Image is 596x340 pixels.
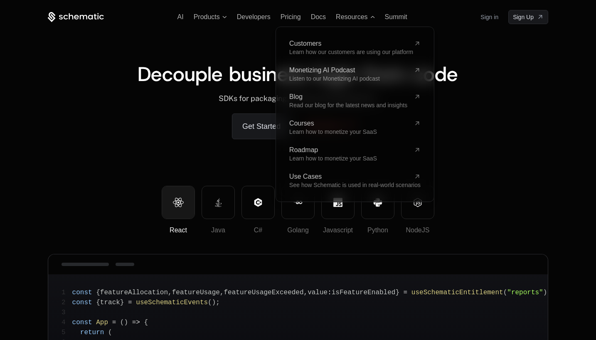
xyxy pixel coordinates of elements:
a: [object Object] [508,10,548,24]
span: ( [108,329,112,336]
a: Docs [311,13,326,20]
span: Learn how to monetize your SaaS [289,128,377,135]
span: } [395,289,399,296]
span: { [96,289,100,296]
span: SDKs for packaging, pricing, and entitlements. [219,94,377,103]
span: isFeatureEnabled [332,289,396,296]
span: App [96,319,108,326]
span: Read our blog for the latest news and insights [289,102,407,108]
span: ; [547,289,551,296]
div: C# [242,225,274,235]
button: Java [202,186,235,219]
span: , [304,289,308,296]
span: { [96,299,100,306]
span: = [128,299,132,306]
button: Golang [281,186,315,219]
span: featureUsageExceeded [224,289,304,296]
span: Decouple business logic from code [138,61,458,87]
a: Get Started [232,113,291,139]
span: useSchematicEvents [136,299,208,306]
span: Monetizing AI Podcast [289,67,411,74]
span: ( [503,289,507,296]
span: 5 [62,328,72,338]
button: React [162,186,195,219]
span: Blog [289,94,411,100]
span: , [220,289,224,296]
span: 2 [62,298,72,308]
span: Listen to our Monetizing AI podcast [289,75,380,82]
div: React [162,225,195,235]
button: Python [361,186,394,219]
div: Java [202,225,234,235]
a: Sign in [480,10,498,24]
div: NodeJS [401,225,434,235]
span: const [72,299,92,306]
span: ) [212,299,216,306]
a: Monetizing AI PodcastListen to our Monetizing AI podcast [289,67,421,82]
span: Use Cases [289,173,411,180]
span: Roadmap [289,147,411,153]
span: Resources [336,13,367,21]
div: Python [362,225,394,235]
span: Sign Up [513,13,534,21]
span: Courses [289,120,411,127]
span: = [404,289,408,296]
span: 1 [62,288,72,298]
span: = [112,319,116,326]
span: featureAllocation [100,289,168,296]
span: 4 [62,318,72,328]
span: const [72,289,92,296]
span: ( [208,299,212,306]
span: : [328,289,332,296]
span: } [120,299,124,306]
span: { [144,319,148,326]
span: , [168,289,172,296]
span: return [80,329,104,336]
button: NodeJS [401,186,434,219]
a: RoadmapLearn how to monetize your SaaS [289,147,421,162]
a: Developers [237,13,271,20]
button: C# [241,186,275,219]
span: Learn how to monetize your SaaS [289,155,377,162]
a: Pricing [281,13,301,20]
span: featureUsage [172,289,220,296]
span: See how Schematic is used in real-world scenarios [289,182,421,188]
span: "reports" [507,289,543,296]
span: 3 [62,308,72,318]
a: CoursesLearn how to monetize your SaaS [289,120,421,135]
span: useSchematicEntitlement [411,289,503,296]
a: AI [177,13,184,20]
div: Golang [282,225,314,235]
span: Products [194,13,220,21]
span: ; [216,299,220,306]
button: Javascript [321,186,355,219]
a: CustomersLearn how our customers are using our platform [289,40,421,55]
span: Customers [289,40,411,47]
span: track [100,299,120,306]
span: ( [120,319,124,326]
span: ) [124,319,128,326]
a: BlogRead our blog for the latest news and insights [289,94,421,108]
span: value [308,289,328,296]
span: => [132,319,140,326]
a: Use CasesSee how Schematic is used in real-world scenarios [289,173,421,188]
span: ) [543,289,547,296]
div: Javascript [322,225,354,235]
a: Summit [385,13,407,20]
span: const [72,319,92,326]
span: Learn how our customers are using our platform [289,49,413,55]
